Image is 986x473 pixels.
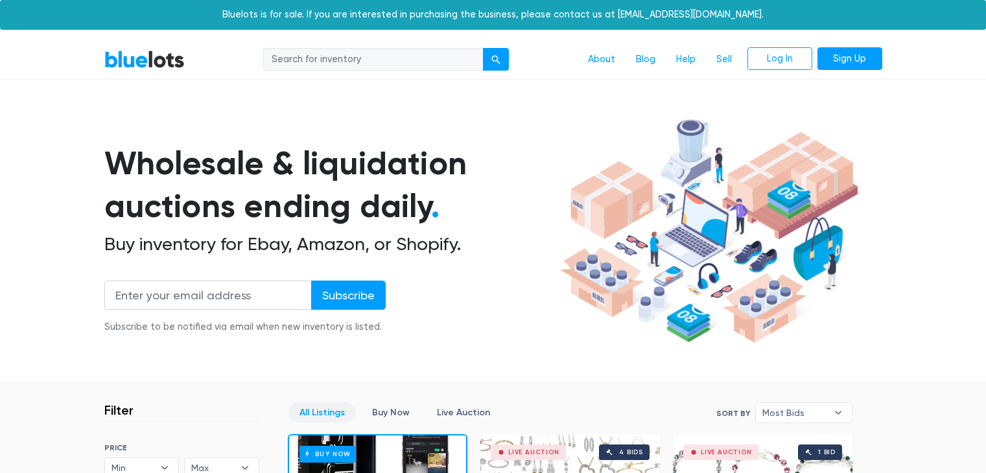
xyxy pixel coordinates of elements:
[747,47,812,71] a: Log In
[288,402,356,422] a: All Listings
[311,281,386,310] input: Subscribe
[619,449,643,456] div: 4 bids
[701,449,752,456] div: Live Auction
[716,408,750,419] label: Sort By
[299,446,356,462] h6: Buy Now
[556,113,863,349] img: hero-ee84e7d0318cb26816c560f6b4441b76977f77a177738b4e94f68c95b2b83dbb.png
[104,50,185,69] a: BlueLots
[626,47,666,72] a: Blog
[104,142,556,228] h1: Wholesale & liquidation auctions ending daily
[361,402,421,422] a: Buy Now
[825,403,852,422] b: ▾
[104,233,556,255] h2: Buy inventory for Ebay, Amazon, or Shopify.
[818,449,836,456] div: 1 bid
[706,47,742,72] a: Sell
[508,449,559,456] div: Live Auction
[104,320,386,334] div: Subscribe to be notified via email when new inventory is listed.
[431,187,440,225] span: .
[104,443,259,452] h6: PRICE
[426,402,501,422] a: Live Auction
[578,47,626,72] a: About
[666,47,706,72] a: Help
[104,402,134,418] h3: Filter
[817,47,882,71] a: Sign Up
[263,48,484,71] input: Search for inventory
[762,403,827,422] span: Most Bids
[104,281,312,310] input: Enter your email address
